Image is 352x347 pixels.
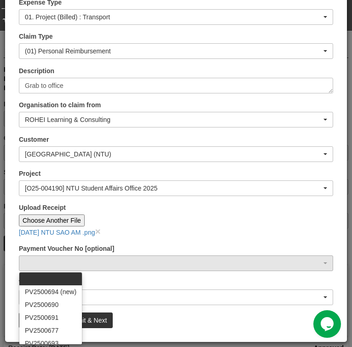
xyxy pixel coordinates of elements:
button: 01. Project (Billed) : Transport [19,9,333,25]
a: close [95,226,100,237]
input: Submit & Next [60,312,113,328]
label: Organisation to claim from [19,100,101,110]
label: Project [19,169,40,178]
button: Joshua Tan [19,289,333,305]
button: [O25-004190] NTU Student Affairs Office 2025 [19,180,333,196]
button: Nanyang Technological University (NTU) [19,146,333,162]
div: [O25-004190] NTU Student Affairs Office 2025 [25,184,322,193]
div: (01) Personal Reimbursement [25,46,322,56]
div: ROHEI Learning & Consulting [25,115,322,124]
iframe: chat widget [313,310,343,338]
input: Choose Another File [19,214,85,226]
label: Claim Type [19,32,53,41]
label: Payment Voucher No [optional] [19,244,114,253]
button: (01) Personal Reimbursement [19,43,333,59]
span: PV2500694 (new) [25,287,76,296]
span: PV2500677 [25,326,58,335]
label: Description [19,66,54,75]
div: 01. Project (Billed) : Transport [25,12,322,22]
label: Upload Receipt [19,203,66,212]
button: ROHEI Learning & Consulting [19,112,333,127]
span: PV2500690 [25,300,58,309]
div: [PERSON_NAME] [25,293,322,302]
a: [DATE] NTU SAO AM .png [19,229,95,236]
span: PV2500691 [25,313,58,322]
label: Customer [19,135,49,144]
div: [GEOGRAPHIC_DATA] (NTU) [25,150,322,159]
